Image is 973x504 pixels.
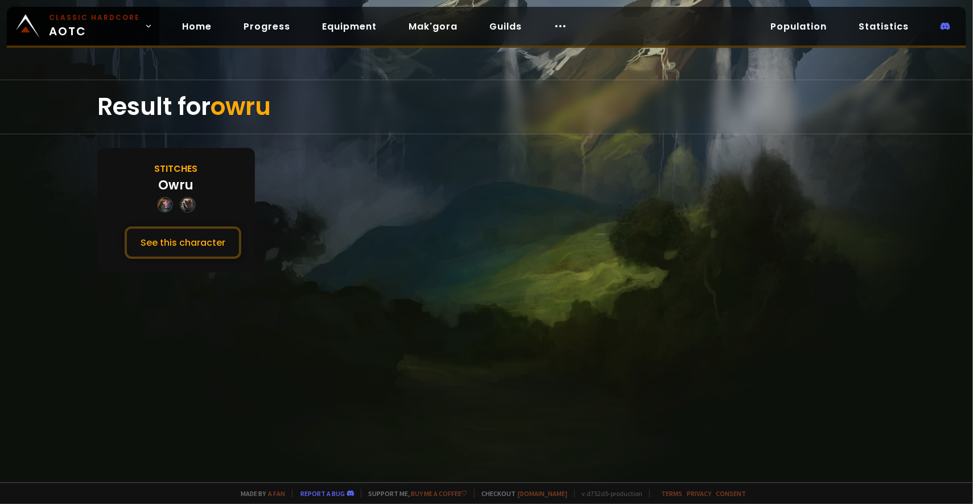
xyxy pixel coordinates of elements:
[399,15,467,38] a: Mak'gora
[850,15,918,38] a: Statistics
[211,90,271,123] span: owru
[411,489,467,498] a: Buy me a coffee
[234,489,285,498] span: Made by
[97,80,876,134] div: Result for
[300,489,345,498] a: Report a bug
[361,489,467,498] span: Support me,
[761,15,836,38] a: Population
[159,176,194,195] div: Owru
[49,13,140,23] small: Classic Hardcore
[268,489,285,498] a: a fan
[474,489,567,498] span: Checkout
[716,489,746,498] a: Consent
[155,162,198,176] div: Stitches
[125,226,241,259] button: See this character
[234,15,299,38] a: Progress
[480,15,531,38] a: Guilds
[7,7,159,46] a: Classic HardcoreAOTC
[661,489,682,498] a: Terms
[49,13,140,40] span: AOTC
[173,15,221,38] a: Home
[313,15,386,38] a: Equipment
[687,489,711,498] a: Privacy
[518,489,567,498] a: [DOMAIN_NAME]
[574,489,642,498] span: v. d752d5 - production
